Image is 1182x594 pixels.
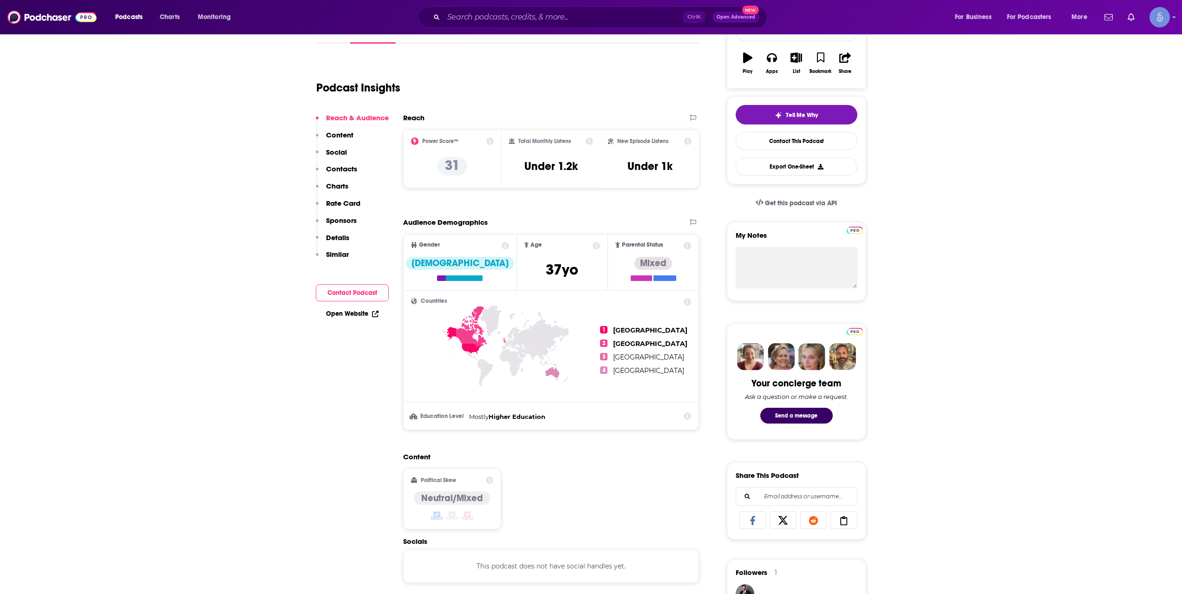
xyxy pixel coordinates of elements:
img: Podchaser - Follow, Share and Rate Podcasts [7,8,97,26]
span: [GEOGRAPHIC_DATA] [613,353,684,361]
span: Age [530,242,542,248]
span: Followers [736,568,767,577]
p: Social [326,148,347,157]
button: List [784,46,808,80]
div: Play [743,69,752,74]
a: Copy Link [830,511,857,529]
p: Rate Card [326,199,360,208]
button: Content [316,131,353,148]
a: Contact This Podcast [736,132,857,150]
span: 1 [600,326,607,333]
div: Search followers [736,487,857,506]
span: For Podcasters [1007,11,1051,24]
p: Contacts [326,164,357,173]
div: Ask a question or make a request. [745,393,848,400]
div: List [793,69,800,74]
span: Logged in as Spiral5-G1 [1149,7,1170,27]
p: Charts [326,182,348,190]
h2: Reach [403,113,424,122]
a: Share on X/Twitter [770,511,797,529]
button: Contacts [316,164,357,182]
span: For Business [955,11,992,24]
span: 3 [600,353,607,360]
button: open menu [109,10,155,25]
button: Open AdvancedNew [712,12,759,23]
a: Pro website [847,225,863,234]
label: My Notes [736,231,857,247]
button: Contact Podcast [316,284,389,301]
span: 4 [600,366,607,374]
div: Apps [766,69,778,74]
span: Countries [421,298,447,304]
h2: Content [403,452,692,461]
button: Send a message [760,408,833,424]
span: [GEOGRAPHIC_DATA] [613,366,684,375]
img: Barbara Profile [768,343,795,370]
p: Content [326,131,353,139]
h2: Power Score™ [422,138,458,144]
span: Gender [419,242,440,248]
span: Get this podcast via API [765,199,837,207]
h4: Neutral/Mixed [421,492,483,504]
button: open menu [1065,10,1099,25]
button: Sponsors [316,216,357,233]
div: Share [839,69,851,74]
img: Jon Profile [829,343,856,370]
h2: Total Monthly Listens [518,138,571,144]
a: Pro website [847,326,863,335]
p: 31 [438,157,467,176]
a: Share on Facebook [739,511,766,529]
span: Ctrl K [683,11,705,23]
h3: Share This Podcast [736,471,799,480]
div: Mixed [634,257,672,270]
span: Higher Education [489,413,545,420]
button: Show profile menu [1149,7,1170,27]
a: Get this podcast via API [748,192,845,215]
span: Parental Status [622,242,663,248]
div: 1 [775,568,777,577]
button: Charts [316,182,348,199]
button: open menu [1001,10,1065,25]
h1: Podcast Insights [316,81,400,95]
button: Reach & Audience [316,113,389,131]
div: Your concierge team [751,378,841,389]
button: Export One-Sheet [736,157,857,176]
button: Rate Card [316,199,360,216]
h2: Audience Demographics [403,218,488,227]
span: [GEOGRAPHIC_DATA] [613,326,687,334]
p: Sponsors [326,216,357,225]
input: Search podcasts, credits, & more... [444,10,683,25]
h3: Under 1k [627,159,673,173]
img: User Profile [1149,7,1170,27]
button: Share [833,46,857,80]
a: Open Website [326,310,379,318]
span: [GEOGRAPHIC_DATA] [613,339,687,348]
h2: New Episode Listens [617,138,668,144]
img: Jules Profile [798,343,825,370]
img: tell me why sparkle [775,111,782,119]
button: open menu [948,10,1003,25]
button: Similar [316,250,349,267]
img: Podchaser Pro [847,227,863,234]
span: New [742,6,759,14]
button: Play [736,46,760,80]
button: Social [316,148,347,165]
div: [DEMOGRAPHIC_DATA] [406,257,514,270]
a: Share on Reddit [800,511,827,529]
span: Open Advanced [717,15,755,20]
button: open menu [191,10,243,25]
button: Details [316,233,349,250]
a: Show notifications dropdown [1101,9,1117,25]
span: 37 yo [546,261,578,279]
div: Bookmark [810,69,831,74]
span: More [1071,11,1087,24]
h3: Under 1.2k [524,159,578,173]
button: tell me why sparkleTell Me Why [736,105,857,124]
div: Search podcasts, credits, & more... [427,7,776,28]
span: 2 [600,339,607,347]
p: Reach & Audience [326,113,389,122]
div: This podcast does not have social handles yet. [403,549,699,583]
input: Email address or username... [744,488,849,505]
h3: Education Level [411,413,465,419]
